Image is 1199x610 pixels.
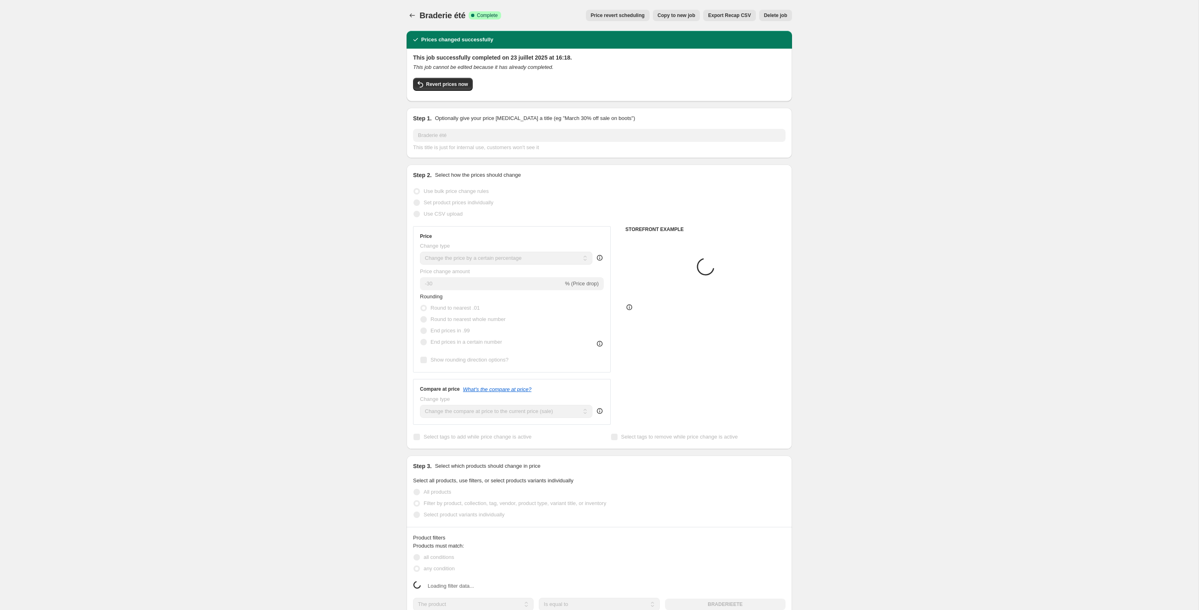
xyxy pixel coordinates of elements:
[413,171,432,179] h2: Step 2.
[420,243,450,249] span: Change type
[431,316,506,322] span: Round to nearest whole number
[413,54,786,62] h2: This job successfully completed on 23 juillet 2025 at 16:18.
[420,277,563,290] input: -15
[407,10,418,21] button: Price change jobs
[420,268,470,274] span: Price change amount
[431,305,480,311] span: Round to nearest .01
[708,12,751,19] span: Export Recap CSV
[426,81,468,88] span: Revert prices now
[658,12,695,19] span: Copy to new job
[596,254,604,262] div: help
[420,293,443,300] span: Rounding
[420,233,432,240] h3: Price
[413,129,786,142] input: 30% off holiday sale
[420,386,460,392] h3: Compare at price
[477,12,497,19] span: Complete
[413,78,473,91] button: Revert prices now
[424,512,504,518] span: Select product variants individually
[413,477,573,484] span: Select all products, use filters, or select products variants individually
[421,36,493,44] h2: Prices changed successfully
[653,10,700,21] button: Copy to new job
[424,199,493,205] span: Set product prices individually
[424,554,454,560] span: all conditions
[420,396,450,402] span: Change type
[435,171,521,179] p: Select how the prices should change
[435,462,540,470] p: Select which products should change in price
[413,462,432,470] h2: Step 3.
[431,339,502,345] span: End prices in a certain number
[621,434,738,440] span: Select tags to remove while price change is active
[565,280,598,287] span: % (Price drop)
[424,500,606,506] span: Filter by product, collection, tag, vendor, product type, variant title, or inventory
[596,407,604,415] div: help
[413,534,786,542] div: Product filters
[428,582,474,590] span: Loading filter data...
[413,144,539,150] span: This title is just for internal use, customers won't see it
[703,10,756,21] button: Export Recap CSV
[431,327,470,334] span: End prices in .99
[431,357,508,363] span: Show rounding direction options?
[424,211,463,217] span: Use CSV upload
[586,10,650,21] button: Price revert scheduling
[759,10,792,21] button: Delete job
[424,434,532,440] span: Select tags to add while price change is active
[413,64,553,70] i: This job cannot be edited because it has already completed.
[424,489,451,495] span: All products
[591,12,645,19] span: Price revert scheduling
[420,11,465,20] span: Braderie été
[413,114,432,122] h2: Step 1.
[463,386,532,392] button: What's the compare at price?
[413,543,464,549] span: Products must match:
[625,226,786,233] h6: STOREFRONT EXAMPLE
[435,114,635,122] p: Optionally give your price [MEDICAL_DATA] a title (eg "March 30% off sale on boots")
[424,565,455,571] span: any condition
[424,188,489,194] span: Use bulk price change rules
[764,12,787,19] span: Delete job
